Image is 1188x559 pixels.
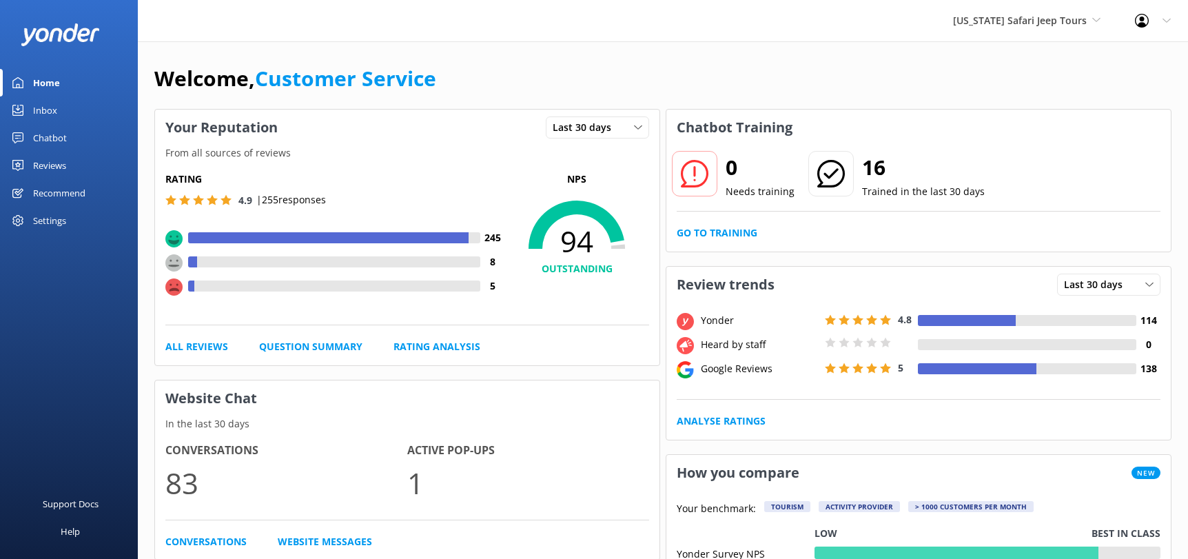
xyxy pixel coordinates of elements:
[898,361,903,374] span: 5
[33,152,66,179] div: Reviews
[259,339,362,354] a: Question Summary
[819,501,900,512] div: Activity Provider
[815,526,837,541] p: Low
[165,442,407,460] h4: Conversations
[504,172,649,187] p: NPS
[256,192,326,207] p: | 255 responses
[155,416,659,431] p: In the last 30 days
[278,534,372,549] a: Website Messages
[677,225,757,241] a: Go to Training
[407,460,649,506] p: 1
[677,501,756,518] p: Your benchmark:
[862,151,985,184] h2: 16
[480,230,504,245] h4: 245
[677,414,766,429] a: Analyse Ratings
[255,64,436,92] a: Customer Service
[908,501,1034,512] div: > 1000 customers per month
[862,184,985,199] p: Trained in the last 30 days
[155,380,659,416] h3: Website Chat
[504,224,649,258] span: 94
[33,96,57,124] div: Inbox
[165,339,228,354] a: All Reviews
[1131,467,1160,479] span: New
[726,151,795,184] h2: 0
[154,62,436,95] h1: Welcome,
[1136,313,1160,328] h4: 114
[666,267,785,303] h3: Review trends
[238,194,252,207] span: 4.9
[61,518,80,545] div: Help
[33,179,85,207] div: Recommend
[480,278,504,294] h4: 5
[165,172,504,187] h5: Rating
[43,490,99,518] div: Support Docs
[21,23,100,46] img: yonder-white-logo.png
[1092,526,1160,541] p: Best in class
[677,547,815,559] div: Yonder Survey NPS
[33,69,60,96] div: Home
[1136,337,1160,352] h4: 0
[504,261,649,276] h4: OUTSTANDING
[666,455,810,491] h3: How you compare
[697,337,821,352] div: Heard by staff
[666,110,803,145] h3: Chatbot Training
[155,110,288,145] h3: Your Reputation
[764,501,810,512] div: Tourism
[898,313,912,326] span: 4.8
[953,14,1087,27] span: [US_STATE] Safari Jeep Tours
[33,207,66,234] div: Settings
[393,339,480,354] a: Rating Analysis
[165,460,407,506] p: 83
[553,120,619,135] span: Last 30 days
[33,124,67,152] div: Chatbot
[165,534,247,549] a: Conversations
[1064,277,1131,292] span: Last 30 days
[697,313,821,328] div: Yonder
[480,254,504,270] h4: 8
[726,184,795,199] p: Needs training
[155,145,659,161] p: From all sources of reviews
[697,361,821,376] div: Google Reviews
[1136,361,1160,376] h4: 138
[407,442,649,460] h4: Active Pop-ups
